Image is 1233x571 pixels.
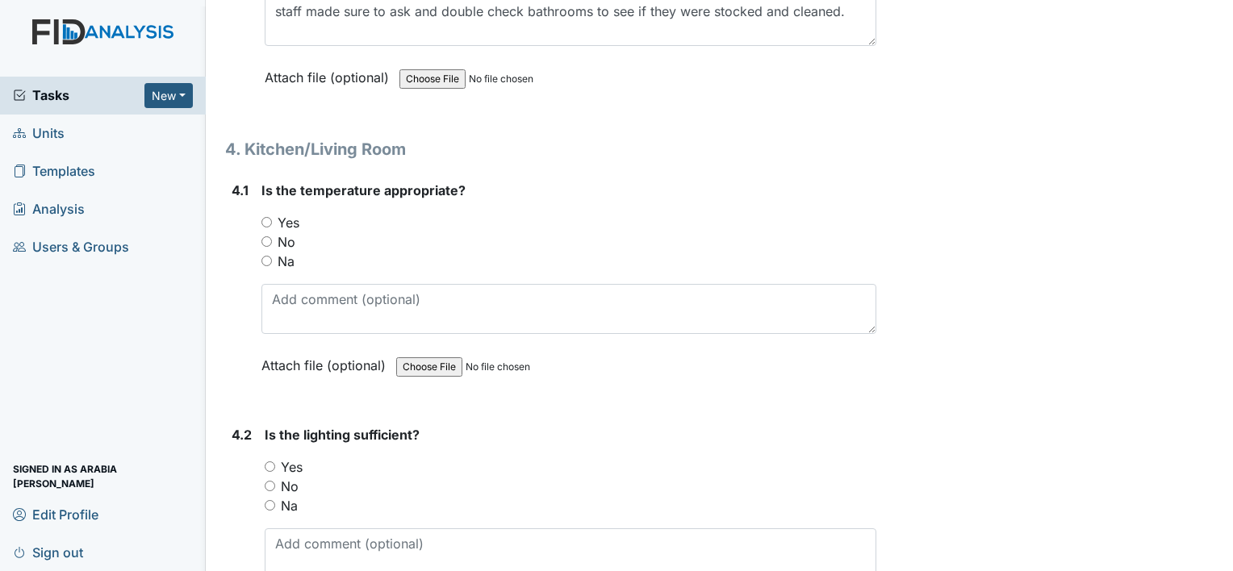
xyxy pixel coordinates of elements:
[265,500,275,511] input: Na
[278,232,295,252] label: No
[278,213,299,232] label: Yes
[281,496,298,515] label: Na
[281,457,303,477] label: Yes
[144,83,193,108] button: New
[278,252,295,271] label: Na
[265,461,275,472] input: Yes
[261,256,272,266] input: Na
[13,159,95,184] span: Templates
[225,137,876,161] h1: 4. Kitchen/Living Room
[265,427,420,443] span: Is the lighting sufficient?
[281,477,299,496] label: No
[13,235,129,260] span: Users & Groups
[265,481,275,491] input: No
[232,181,249,200] label: 4.1
[265,59,395,87] label: Attach file (optional)
[261,347,392,375] label: Attach file (optional)
[13,502,98,527] span: Edit Profile
[232,425,252,444] label: 4.2
[261,236,272,247] input: No
[13,121,65,146] span: Units
[13,85,144,105] a: Tasks
[261,217,272,227] input: Yes
[13,197,85,222] span: Analysis
[261,182,466,198] span: Is the temperature appropriate?
[13,540,83,565] span: Sign out
[13,464,193,489] span: Signed in as Arabia [PERSON_NAME]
